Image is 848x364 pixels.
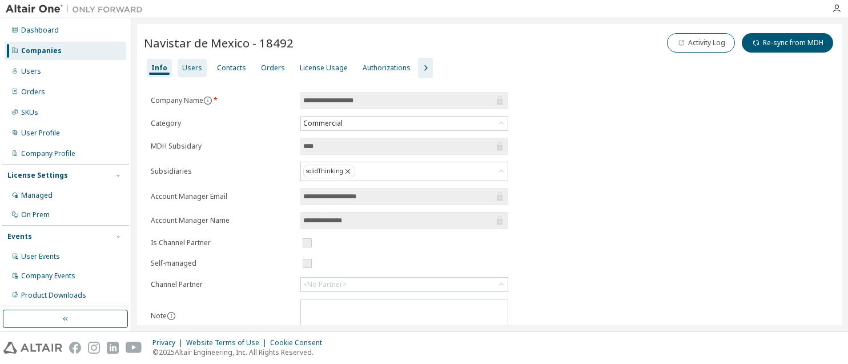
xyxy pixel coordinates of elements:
[21,191,53,200] div: Managed
[69,342,81,354] img: facebook.svg
[21,26,59,35] div: Dashboard
[21,210,50,219] div: On Prem
[152,347,329,357] p: © 2025 Altair Engineering, Inc. All Rights Reserved.
[363,63,411,73] div: Authorizations
[21,129,60,138] div: User Profile
[303,280,347,289] div: <No Partner>
[151,119,294,128] label: Category
[21,291,86,300] div: Product Downloads
[667,33,735,53] button: Activity Log
[203,96,212,105] button: information
[151,192,294,201] label: Account Manager Email
[151,280,294,289] label: Channel Partner
[270,338,329,347] div: Cookie Consent
[21,46,62,55] div: Companies
[21,108,38,117] div: SKUs
[151,216,294,225] label: Account Manager Name
[3,342,62,354] img: altair_logo.svg
[261,63,285,73] div: Orders
[152,338,186,347] div: Privacy
[301,117,508,130] div: Commercial
[6,3,148,15] img: Altair One
[151,259,294,268] label: Self-managed
[21,87,45,97] div: Orders
[144,35,294,51] span: Navistar de Mexico - 18492
[182,63,202,73] div: Users
[151,142,294,151] label: MDH Subsidary
[300,63,348,73] div: License Usage
[303,165,355,178] div: solidThinking
[151,238,294,247] label: Is Channel Partner
[301,278,508,291] div: <No Partner>
[107,342,119,354] img: linkedin.svg
[126,342,142,354] img: youtube.svg
[301,162,508,181] div: solidThinking
[151,167,294,176] label: Subsidiaries
[7,171,68,180] div: License Settings
[21,252,60,261] div: User Events
[21,271,75,281] div: Company Events
[21,149,75,158] div: Company Profile
[21,67,41,76] div: Users
[742,33,833,53] button: Re-sync from MDH
[167,311,176,321] button: information
[88,342,100,354] img: instagram.svg
[151,96,294,105] label: Company Name
[151,63,167,73] div: Info
[217,63,246,73] div: Contacts
[186,338,270,347] div: Website Terms of Use
[151,311,167,321] label: Note
[302,117,344,130] div: Commercial
[7,232,32,241] div: Events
